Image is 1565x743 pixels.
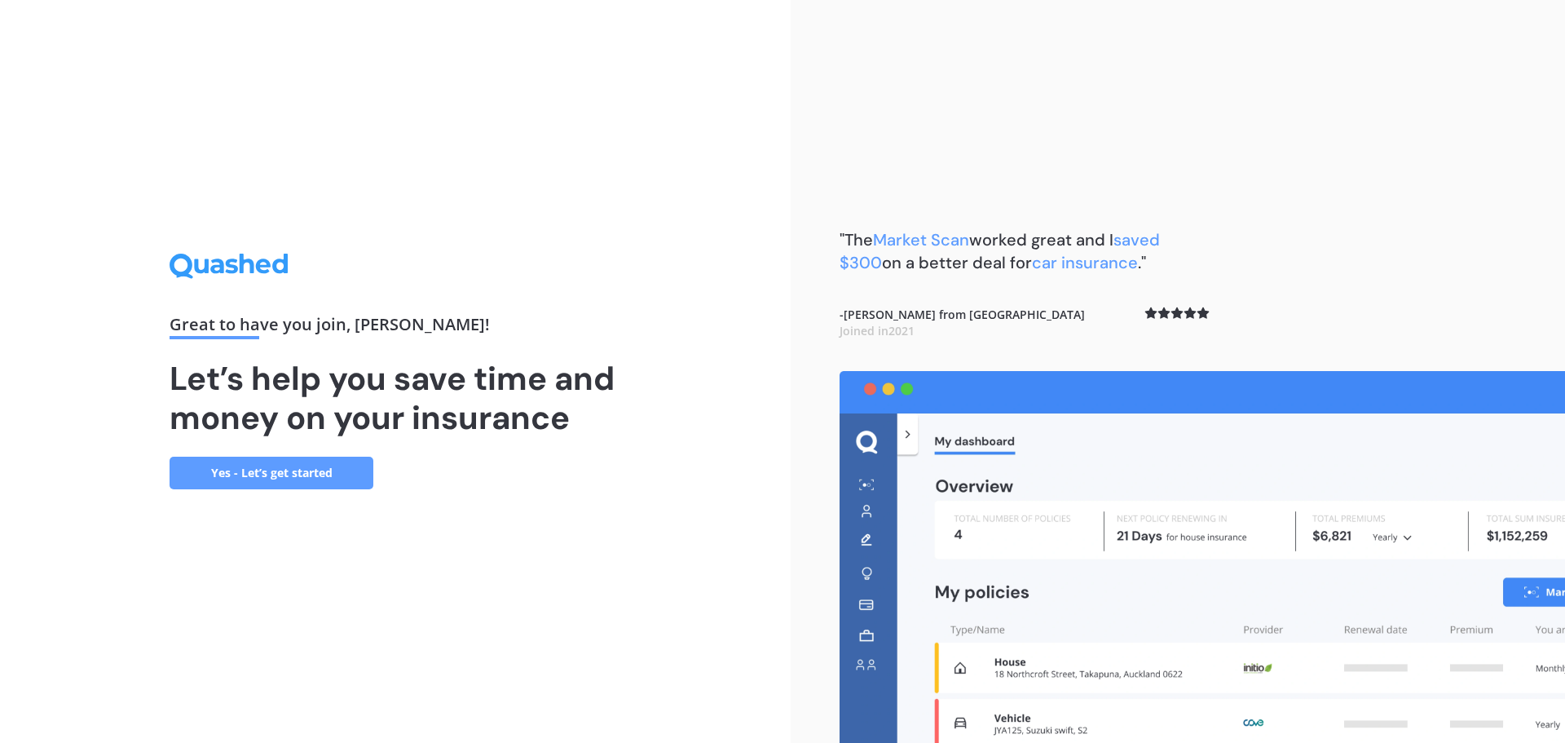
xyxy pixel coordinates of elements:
[170,316,621,339] div: Great to have you join , [PERSON_NAME] !
[840,323,915,338] span: Joined in 2021
[170,359,621,437] h1: Let’s help you save time and money on your insurance
[873,229,969,250] span: Market Scan
[840,307,1085,338] b: - [PERSON_NAME] from [GEOGRAPHIC_DATA]
[170,457,373,489] a: Yes - Let’s get started
[840,229,1160,273] b: "The worked great and I on a better deal for ."
[1032,252,1138,273] span: car insurance
[840,229,1160,273] span: saved $300
[840,371,1565,743] img: dashboard.webp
